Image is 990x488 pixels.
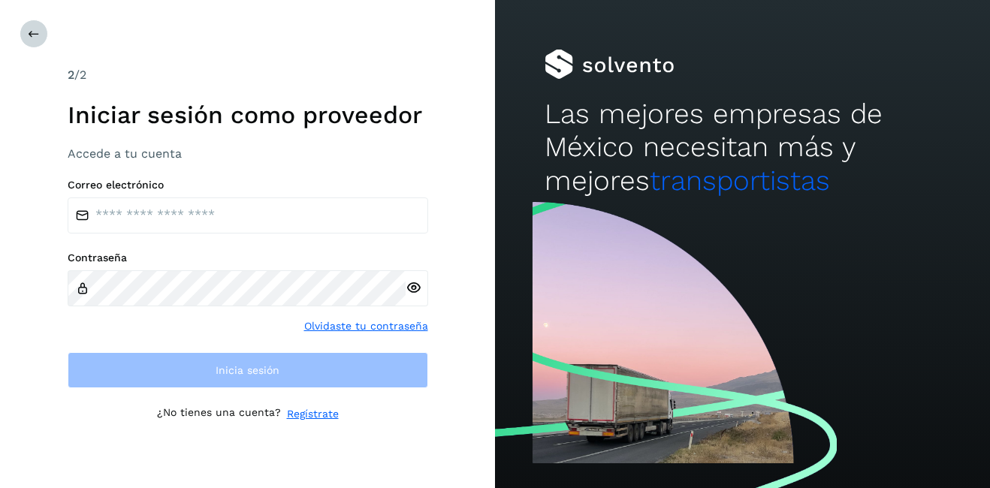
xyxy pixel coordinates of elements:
[68,68,74,82] span: 2
[545,98,940,197] h2: Las mejores empresas de México necesitan más y mejores
[68,252,428,264] label: Contraseña
[304,318,428,334] a: Olvidaste tu contraseña
[216,365,279,375] span: Inicia sesión
[157,406,281,422] p: ¿No tienes una cuenta?
[650,164,830,197] span: transportistas
[68,66,428,84] div: /2
[68,101,428,129] h1: Iniciar sesión como proveedor
[68,146,428,161] h3: Accede a tu cuenta
[68,179,428,191] label: Correo electrónico
[68,352,428,388] button: Inicia sesión
[287,406,339,422] a: Regístrate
